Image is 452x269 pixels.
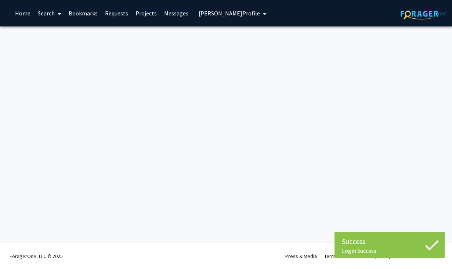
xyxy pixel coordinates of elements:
[101,0,132,26] a: Requests
[342,247,437,254] div: Login Success
[132,0,160,26] a: Projects
[10,243,63,269] div: ForagerOne, LLC © 2025
[160,0,192,26] a: Messages
[199,10,260,17] span: [PERSON_NAME] Profile
[65,0,101,26] a: Bookmarks
[285,253,317,259] a: Press & Media
[401,8,446,19] img: ForagerOne Logo
[34,0,65,26] a: Search
[11,0,34,26] a: Home
[324,253,353,259] a: Terms of Use
[342,236,437,247] div: Success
